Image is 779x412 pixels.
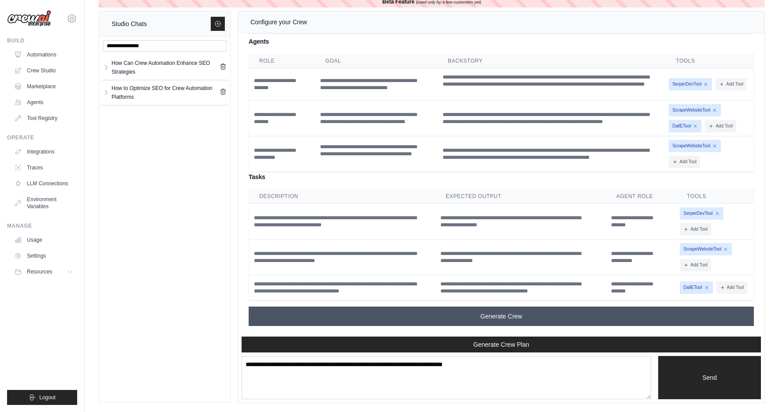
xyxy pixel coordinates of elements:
a: Traces [11,161,77,175]
button: Add Tool [716,78,747,90]
th: Description [249,189,435,204]
a: LLM Connections [11,176,77,191]
button: Add Tool [716,281,748,294]
div: Studio Chats [112,19,147,29]
th: Role [249,54,315,68]
button: Add Tool [680,259,711,271]
a: How Can Crew Automation Enhance SEO Strategies [110,59,220,76]
div: Operate [7,134,77,141]
span: DallETool [680,281,712,294]
div: How to Optimize SEO for Crew Automation Platforms [112,84,220,101]
a: Usage [11,233,77,247]
div: Build [7,37,77,44]
span: ScrapeWebsiteTool [680,243,732,255]
div: How Can Crew Automation Enhance SEO Strategies [112,59,220,76]
span: Logout [39,394,56,401]
a: Marketplace [11,79,77,94]
span: DallETool [669,120,701,132]
button: Resources [11,265,77,279]
span: ScrapeWebsiteTool [669,140,721,152]
span: ScrapeWebsiteTool [669,104,721,116]
th: Agent Role [606,189,676,204]
button: Send [658,356,761,399]
h4: Tasks [249,172,754,182]
span: Resources [27,268,52,275]
button: Generate Crew [249,307,754,326]
span: SerperDevTool [669,78,712,90]
a: How to Optimize SEO for Crew Automation Platforms [110,84,220,101]
th: Goal [315,54,437,68]
span: SerperDevTool [680,207,723,220]
a: Automations [11,48,77,62]
th: Tools [665,54,754,68]
div: Manage [7,222,77,229]
button: Add Tool [669,156,700,168]
a: Environment Variables [11,192,77,213]
span: Generate Crew [481,312,522,321]
button: Logout [7,390,77,405]
a: Integrations [11,145,77,159]
h4: Agents [249,36,754,47]
a: Agents [11,95,77,109]
th: Tools [676,189,754,204]
a: Crew Studio [11,64,77,78]
a: Tool Registry [11,111,77,125]
button: Add Tool [680,223,711,236]
button: Generate Crew Plan [242,337,761,352]
th: Backstory [437,54,665,68]
div: Configure your Crew [250,17,307,27]
a: Settings [11,249,77,263]
img: Logo [7,10,51,27]
th: Expected Output [435,189,606,204]
button: Add Tool [705,120,736,132]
